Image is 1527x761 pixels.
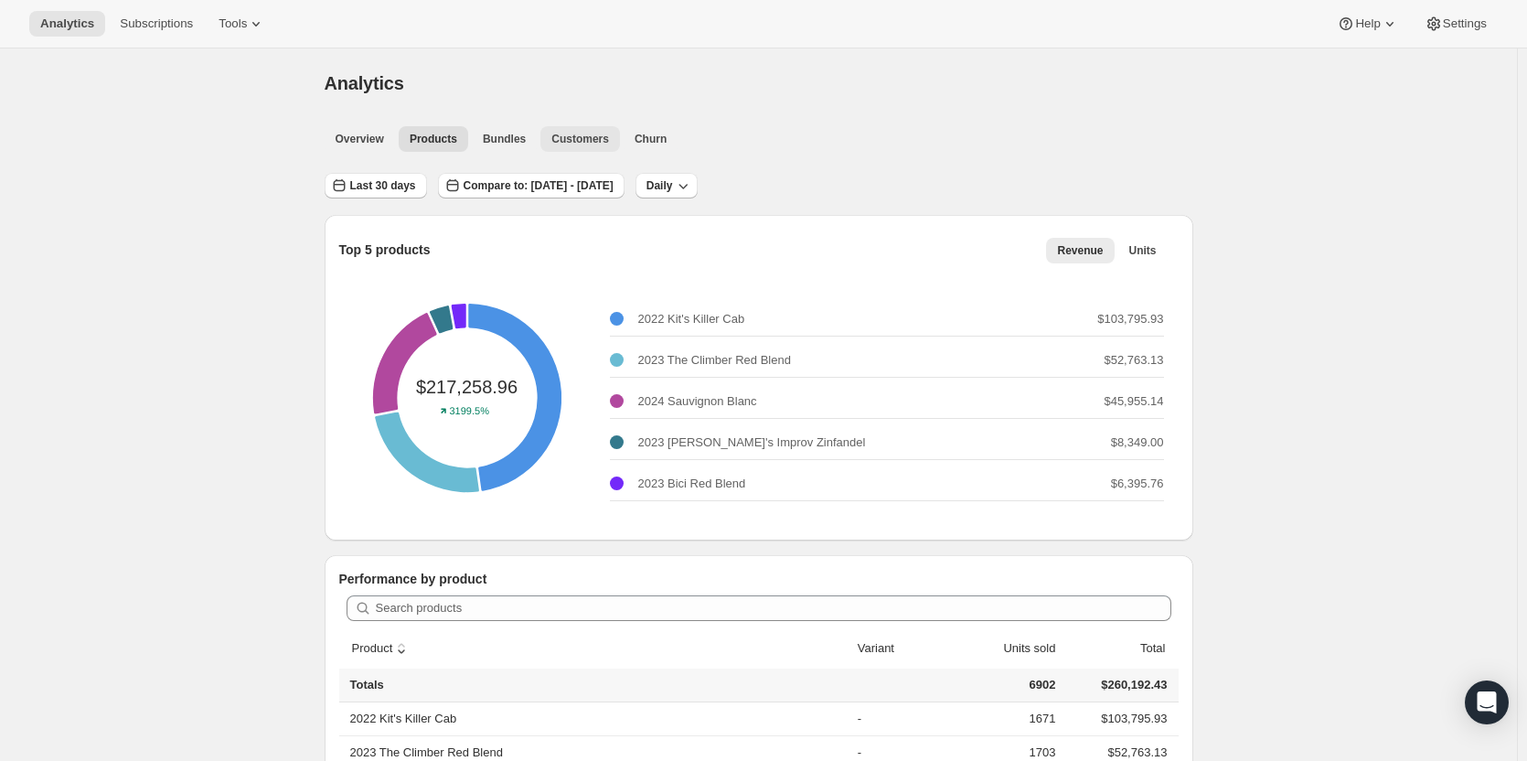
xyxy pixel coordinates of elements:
[336,132,384,146] span: Overview
[120,16,193,31] span: Subscriptions
[1355,16,1380,31] span: Help
[1326,11,1409,37] button: Help
[339,702,852,735] th: 2022 Kit's Killer Cab
[376,595,1171,621] input: Search products
[1061,669,1178,702] td: $260,192.43
[1111,475,1164,493] p: $6,395.76
[339,669,852,702] th: Totals
[1097,310,1163,328] p: $103,795.93
[339,241,431,259] p: Top 5 products
[646,178,673,193] span: Daily
[1414,11,1498,37] button: Settings
[483,132,526,146] span: Bundles
[410,132,457,146] span: Products
[325,173,427,198] button: Last 30 days
[339,570,1179,588] p: Performance by product
[1129,243,1157,258] span: Units
[855,631,915,666] button: Variant
[945,702,1061,735] td: 1671
[40,16,94,31] span: Analytics
[1061,702,1178,735] td: $103,795.93
[325,73,404,93] span: Analytics
[1104,351,1163,370] p: $52,763.13
[464,178,614,193] span: Compare to: [DATE] - [DATE]
[1057,243,1103,258] span: Revenue
[1111,434,1164,452] p: $8,349.00
[1465,681,1509,724] div: Open Intercom Messenger
[638,310,745,328] p: 2022 Kit's Killer Cab
[1119,631,1168,666] button: Total
[638,351,791,370] p: 2023 The Climber Red Blend
[208,11,276,37] button: Tools
[350,178,416,193] span: Last 30 days
[109,11,204,37] button: Subscriptions
[219,16,247,31] span: Tools
[945,669,1061,702] td: 6902
[638,475,746,493] p: 2023 Bici Red Blend
[852,702,945,735] td: -
[1104,392,1163,411] p: $45,955.14
[551,132,609,146] span: Customers
[638,434,866,452] p: 2023 [PERSON_NAME]'s Improv Zinfandel
[638,392,757,411] p: 2024 Sauvignon Blanc
[982,631,1058,666] button: Units sold
[349,631,414,666] button: sort ascending byProduct
[635,173,699,198] button: Daily
[1443,16,1487,31] span: Settings
[438,173,625,198] button: Compare to: [DATE] - [DATE]
[29,11,105,37] button: Analytics
[635,132,667,146] span: Churn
